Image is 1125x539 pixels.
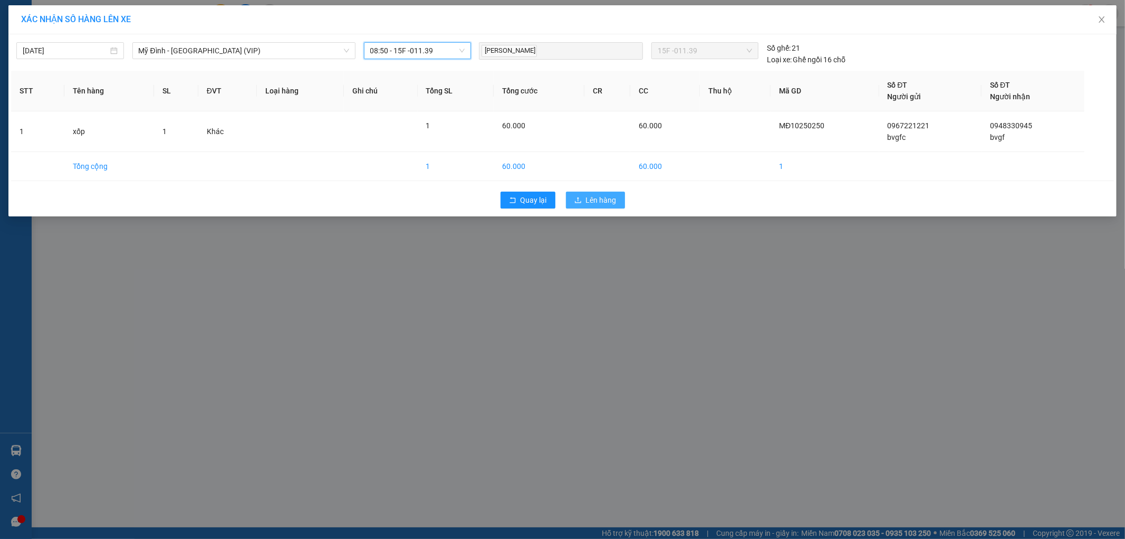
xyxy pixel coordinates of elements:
[502,121,525,130] span: 60.000
[426,121,430,130] span: 1
[990,81,1010,89] span: Số ĐT
[521,194,547,206] span: Quay lại
[198,111,257,152] td: Khác
[630,152,700,181] td: 60.000
[11,111,64,152] td: 1
[343,48,350,54] span: down
[767,54,846,65] div: Ghế ngồi 16 chỗ
[700,71,771,111] th: Thu hộ
[370,43,465,59] span: 08:50 - 15F -011.39
[344,71,417,111] th: Ghi chú
[64,152,154,181] td: Tổng cộng
[64,71,154,111] th: Tên hàng
[566,192,625,209] button: uploadLên hàng
[1087,5,1117,35] button: Close
[21,14,131,24] span: XÁC NHẬN SỐ HÀNG LÊN XE
[888,133,906,141] span: bvgfc
[779,121,824,130] span: MĐ10250250
[1098,15,1106,24] span: close
[888,121,930,130] span: 0967221221
[482,45,537,57] span: [PERSON_NAME]
[767,42,801,54] div: 21
[257,71,344,111] th: Loại hàng
[501,192,555,209] button: rollbackQuay lại
[139,43,349,59] span: Mỹ Đình - Hải Phòng (VIP)
[574,196,582,205] span: upload
[767,42,791,54] span: Số ghế:
[23,45,108,56] input: 15/10/2025
[888,81,908,89] span: Số ĐT
[162,127,167,136] span: 1
[990,92,1030,101] span: Người nhận
[11,71,64,111] th: STT
[154,71,198,111] th: SL
[990,133,1005,141] span: bvgf
[771,71,879,111] th: Mã GD
[586,194,617,206] span: Lên hàng
[418,71,494,111] th: Tổng SL
[64,111,154,152] td: xốp
[767,54,792,65] span: Loại xe:
[639,121,662,130] span: 60.000
[771,152,879,181] td: 1
[584,71,630,111] th: CR
[990,121,1032,130] span: 0948330945
[630,71,700,111] th: CC
[418,152,494,181] td: 1
[494,71,584,111] th: Tổng cước
[888,92,921,101] span: Người gửi
[658,43,752,59] span: 15F -011.39
[494,152,584,181] td: 60.000
[198,71,257,111] th: ĐVT
[509,196,516,205] span: rollback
